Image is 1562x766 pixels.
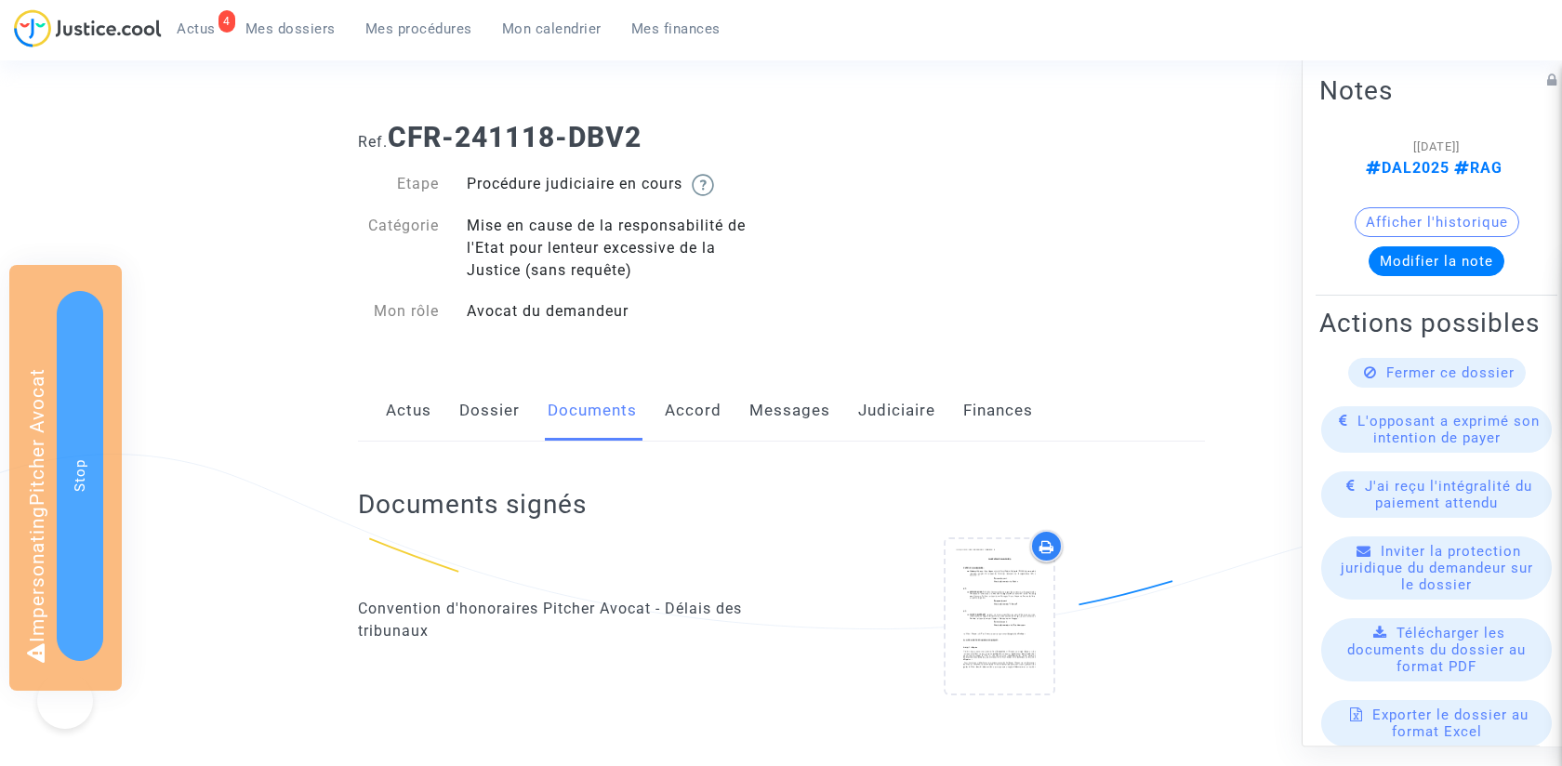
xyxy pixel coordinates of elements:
a: Finances [963,380,1033,442]
button: Afficher l'historique [1355,207,1519,237]
span: Mon calendrier [502,20,602,37]
span: Télécharger les documents du dossier au format PDF [1347,625,1526,675]
h2: Notes [1319,74,1554,107]
span: Stop [72,459,88,492]
div: Etape [344,173,454,196]
div: Avocat du demandeur [453,300,781,323]
a: Dossier [459,380,520,442]
iframe: Help Scout Beacon - Open [37,673,93,729]
div: Mise en cause de la responsabilité de l'Etat pour lenteur excessive de la Justice (sans requête) [453,215,781,282]
h2: Documents signés [358,488,587,521]
button: Stop [57,291,103,661]
span: DAL2025 [1366,159,1449,177]
span: [[DATE]] [1413,139,1460,153]
div: Catégorie [344,215,454,282]
span: Fermer ce dossier [1386,364,1515,381]
span: Actus [177,20,216,37]
div: Procédure judiciaire en cours [453,173,781,196]
span: Mes dossiers [245,20,336,37]
div: Impersonating [9,265,122,691]
a: Mes finances [616,15,735,43]
div: Convention d'honoraires Pitcher Avocat - Délais des tribunaux [358,598,768,642]
button: Modifier la note [1369,246,1504,276]
span: Mes procédures [365,20,472,37]
span: Ref. [358,133,388,151]
span: Exporter le dossier au format Excel [1372,707,1529,740]
span: Mes finances [631,20,721,37]
div: Mon rôle [344,300,454,323]
span: J'ai reçu l'intégralité du paiement attendu [1365,478,1532,511]
b: CFR-241118-DBV2 [388,121,642,153]
span: RAG [1449,159,1502,177]
img: help.svg [692,174,714,196]
a: Mes procédures [351,15,487,43]
div: 4 [218,10,235,33]
a: Mon calendrier [487,15,616,43]
a: Messages [749,380,830,442]
span: Inviter la protection juridique du demandeur sur le dossier [1341,543,1533,593]
a: 4Actus [162,15,231,43]
h2: Actions possibles [1319,307,1554,339]
a: Mes dossiers [231,15,351,43]
span: L'opposant a exprimé son intention de payer [1357,413,1540,446]
img: jc-logo.svg [14,9,162,47]
a: Judiciaire [858,380,935,442]
a: Accord [665,380,721,442]
a: Actus [386,380,431,442]
a: Documents [548,380,637,442]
